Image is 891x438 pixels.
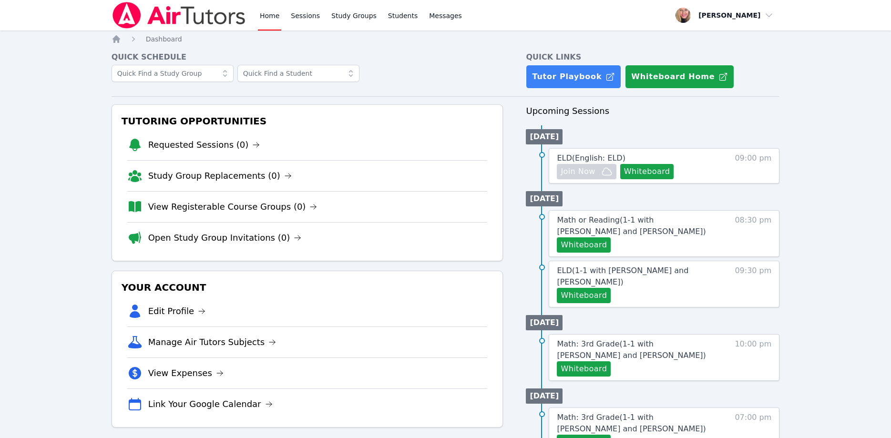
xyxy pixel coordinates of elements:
[148,231,302,244] a: Open Study Group Invitations (0)
[557,164,616,179] button: Join Now
[557,339,706,360] span: Math: 3rd Grade ( 1-1 with [PERSON_NAME] and [PERSON_NAME] )
[620,164,674,179] button: Whiteboard
[429,11,462,20] span: Messages
[557,153,625,164] a: ELD(English: ELD)
[557,214,717,237] a: Math or Reading(1-1 with [PERSON_NAME] and [PERSON_NAME])
[557,288,611,303] button: Whiteboard
[120,279,495,296] h3: Your Account
[146,35,182,43] span: Dashboard
[148,367,224,380] a: View Expenses
[557,153,625,163] span: ELD ( English: ELD )
[557,413,706,433] span: Math: 3rd Grade ( 1-1 with [PERSON_NAME] and [PERSON_NAME] )
[735,214,771,253] span: 08:30 pm
[526,51,779,63] h4: Quick Links
[557,412,717,435] a: Math: 3rd Grade(1-1 with [PERSON_NAME] and [PERSON_NAME])
[526,388,563,404] li: [DATE]
[526,65,621,89] a: Tutor Playbook
[526,129,563,144] li: [DATE]
[120,112,495,130] h3: Tutoring Opportunities
[148,138,260,152] a: Requested Sessions (0)
[148,397,273,411] a: Link Your Google Calendar
[557,265,717,288] a: ELD(1-1 with [PERSON_NAME] and [PERSON_NAME])
[112,51,503,63] h4: Quick Schedule
[148,169,292,183] a: Study Group Replacements (0)
[148,200,317,214] a: View Registerable Course Groups (0)
[557,338,717,361] a: Math: 3rd Grade(1-1 with [PERSON_NAME] and [PERSON_NAME])
[557,361,611,377] button: Whiteboard
[557,215,706,236] span: Math or Reading ( 1-1 with [PERSON_NAME] and [PERSON_NAME] )
[557,237,611,253] button: Whiteboard
[735,153,771,179] span: 09:00 pm
[112,34,780,44] nav: Breadcrumb
[735,265,771,303] span: 09:30 pm
[148,305,206,318] a: Edit Profile
[112,2,246,29] img: Air Tutors
[526,191,563,206] li: [DATE]
[148,336,277,349] a: Manage Air Tutors Subjects
[237,65,359,82] input: Quick Find a Student
[526,104,779,118] h3: Upcoming Sessions
[146,34,182,44] a: Dashboard
[526,315,563,330] li: [DATE]
[557,266,688,286] span: ELD ( 1-1 with [PERSON_NAME] and [PERSON_NAME] )
[625,65,734,89] button: Whiteboard Home
[561,166,595,177] span: Join Now
[735,338,771,377] span: 10:00 pm
[112,65,234,82] input: Quick Find a Study Group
